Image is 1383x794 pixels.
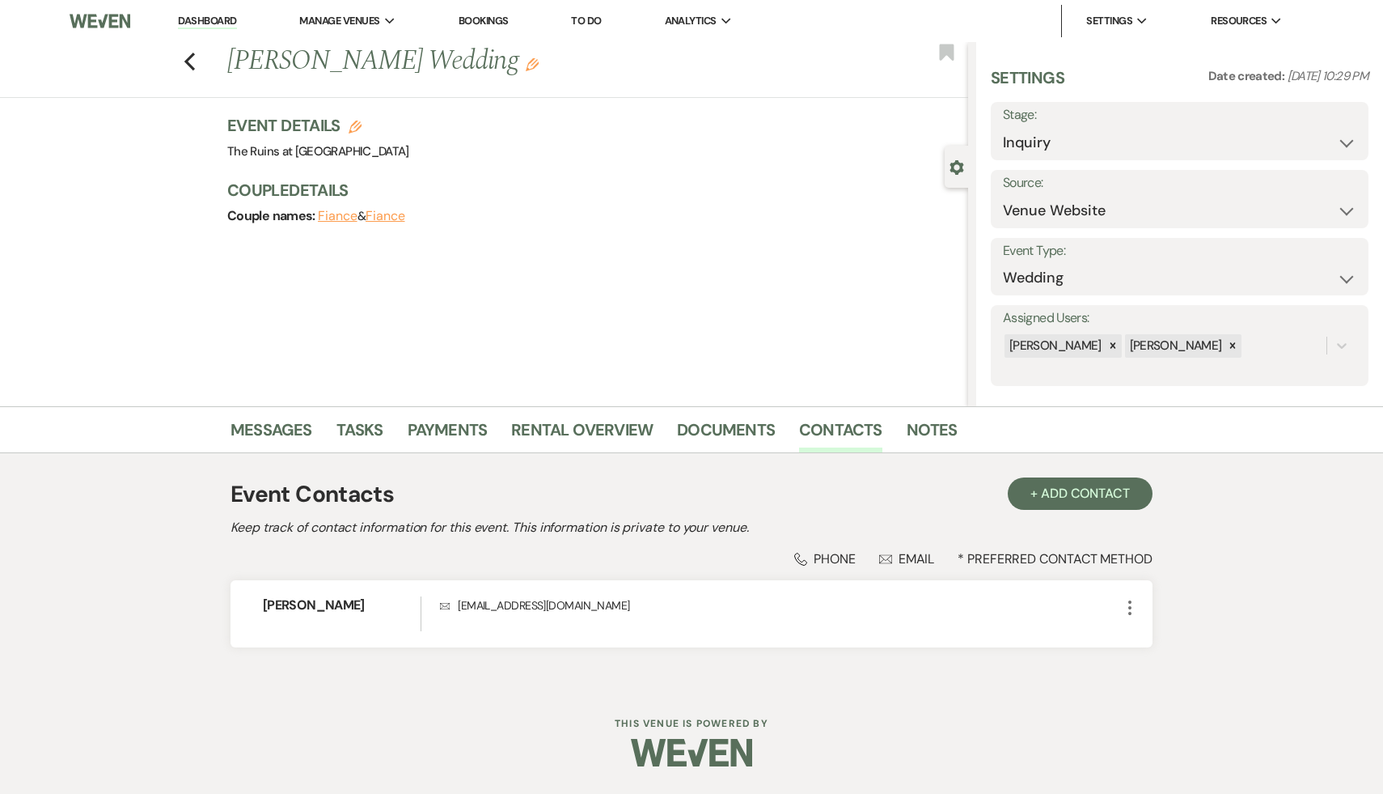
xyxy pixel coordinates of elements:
h1: [PERSON_NAME] Wedding [227,42,814,81]
a: Contacts [799,417,882,452]
p: [EMAIL_ADDRESS][DOMAIN_NAME] [440,597,1120,614]
span: The Ruins at [GEOGRAPHIC_DATA] [227,143,409,159]
label: Assigned Users: [1003,307,1356,330]
a: Bookings [459,14,509,28]
a: Documents [677,417,775,452]
h3: Event Details [227,114,409,137]
span: Resources [1211,13,1267,29]
button: Edit [526,57,539,71]
a: Tasks [336,417,383,452]
div: Phone [794,550,856,567]
span: & [318,208,404,224]
span: Analytics [665,13,717,29]
span: Manage Venues [299,13,379,29]
div: * Preferred Contact Method [230,550,1152,567]
h3: Couple Details [227,179,952,202]
a: To Do [571,14,601,28]
button: Fiance [318,210,357,223]
a: Payments [408,417,488,452]
span: Settings [1086,13,1132,29]
div: Email [879,550,935,567]
a: Notes [907,417,958,452]
label: Event Type: [1003,240,1356,263]
button: Fiance [366,210,405,223]
a: Messages [230,417,312,452]
button: + Add Contact [1008,478,1152,510]
img: Weven Logo [631,724,752,781]
h2: Keep track of contact information for this event. This information is private to your venue. [230,518,1152,537]
a: Rental Overview [511,417,653,452]
label: Source: [1003,172,1356,195]
div: [PERSON_NAME] [1004,334,1104,358]
button: Close lead details [949,159,964,174]
label: Stage: [1003,104,1356,127]
a: Dashboard [178,14,236,29]
h3: Settings [991,66,1064,102]
span: Couple names: [227,207,318,224]
h6: [PERSON_NAME] [263,597,421,614]
img: Weven Logo [70,4,131,38]
h1: Event Contacts [230,478,394,512]
span: Date created: [1208,68,1288,84]
span: [DATE] 10:29 PM [1288,68,1368,84]
div: [PERSON_NAME] [1125,334,1224,358]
